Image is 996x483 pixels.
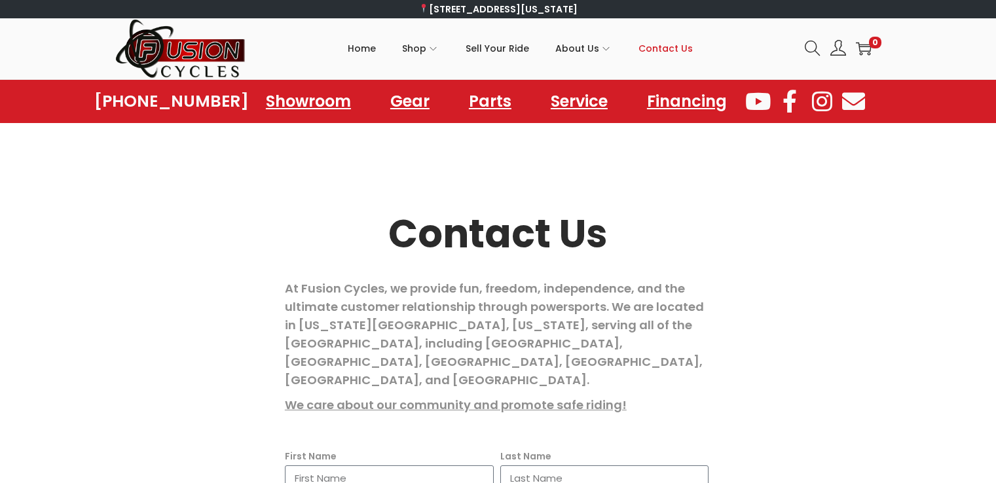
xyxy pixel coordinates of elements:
[634,86,740,116] a: Financing
[285,397,627,413] span: We care about our community and promote safe riding!
[253,86,364,116] a: Showroom
[555,32,599,65] span: About Us
[115,18,246,79] img: Woostify retina logo
[638,32,693,65] span: Contact Us
[555,19,612,78] a: About Us
[466,19,529,78] a: Sell Your Ride
[538,86,621,116] a: Service
[285,279,709,389] p: At Fusion Cycles, we provide fun, freedom, independence, and the ultimate customer relationship t...
[348,32,376,65] span: Home
[348,19,376,78] a: Home
[253,86,740,116] nav: Menu
[638,19,693,78] a: Contact Us
[246,19,795,78] nav: Primary navigation
[377,86,443,116] a: Gear
[500,447,551,465] label: Last Name
[402,32,426,65] span: Shop
[94,92,249,111] a: [PHONE_NUMBER]
[466,32,529,65] span: Sell Your Ride
[456,86,525,116] a: Parts
[138,215,858,253] h2: Contact Us
[856,41,872,56] a: 0
[419,4,428,13] img: 📍
[285,447,337,465] label: First Name
[418,3,578,16] a: [STREET_ADDRESS][US_STATE]
[402,19,439,78] a: Shop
